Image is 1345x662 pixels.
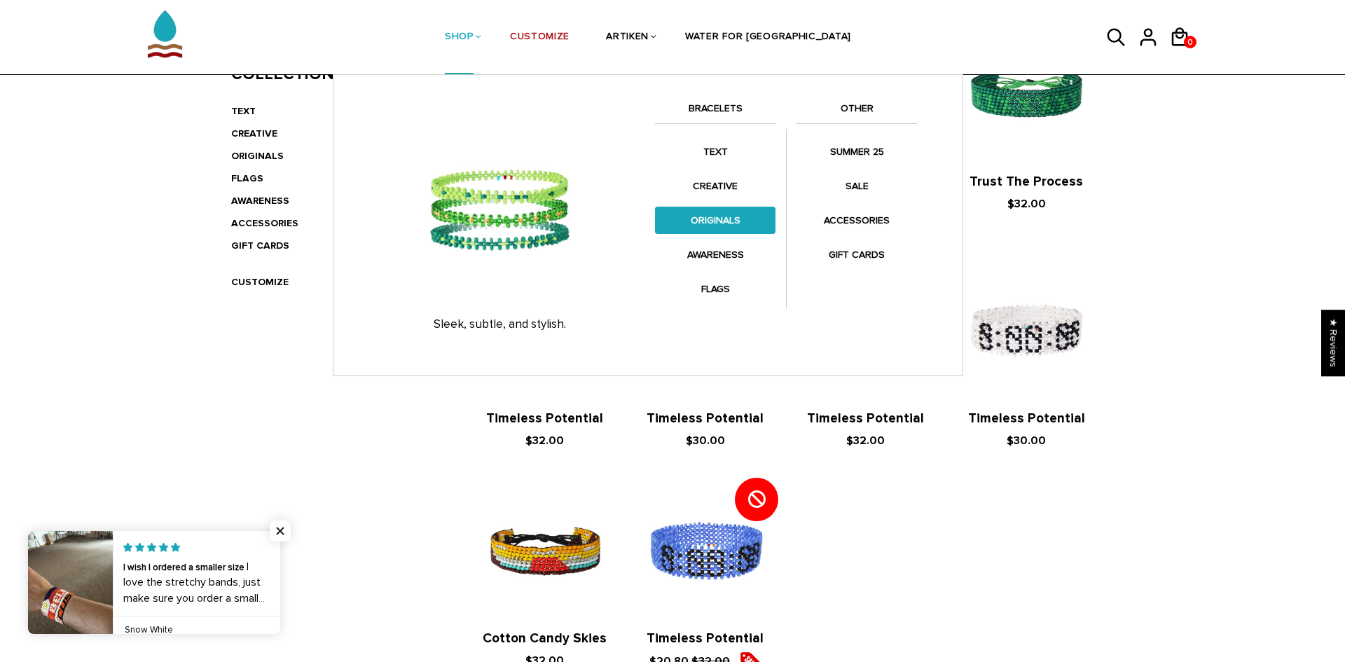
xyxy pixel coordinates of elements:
[655,138,775,165] a: TEXT
[647,630,764,647] a: Timeless Potential
[486,411,603,427] a: Timeless Potential
[655,172,775,200] a: CREATIVE
[655,100,775,124] a: BRACELETS
[796,138,917,165] a: SUMMER 25
[231,127,277,139] a: CREATIVE
[231,105,256,117] a: TEXT
[796,241,917,268] a: GIFT CARDS
[796,172,917,200] a: SALE
[686,434,725,448] span: $30.00
[685,1,851,75] a: WATER FOR [GEOGRAPHIC_DATA]
[655,207,775,234] a: ORIGINALS
[445,1,474,75] a: SHOP
[606,1,649,75] a: ARTIKEN
[796,100,917,124] a: OTHER
[1321,310,1345,376] div: Click to open Judge.me floating reviews tab
[231,195,289,207] a: AWARENESS
[968,411,1085,427] a: Timeless Potential
[846,434,885,448] span: $32.00
[655,241,775,268] a: AWARENESS
[1184,36,1196,48] a: 0
[231,217,298,229] a: ACCESSORIES
[483,630,607,647] a: Cotton Candy Skies
[231,150,284,162] a: ORIGINALS
[510,1,570,75] a: CUSTOMIZE
[270,520,291,542] span: Close popup widget
[525,434,564,448] span: $32.00
[655,275,775,303] a: FLAGS
[647,411,764,427] a: Timeless Potential
[231,276,289,288] a: CUSTOMIZE
[1007,434,1046,448] span: $30.00
[231,172,263,184] a: FLAGS
[358,317,641,331] p: Sleek, subtle, and stylish.
[1184,34,1196,51] span: 0
[231,240,289,251] a: GIFT CARDS
[796,207,917,234] a: ACCESSORIES
[1007,197,1046,211] span: $32.00
[807,411,924,427] a: Timeless Potential
[970,174,1083,190] a: Trust The Process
